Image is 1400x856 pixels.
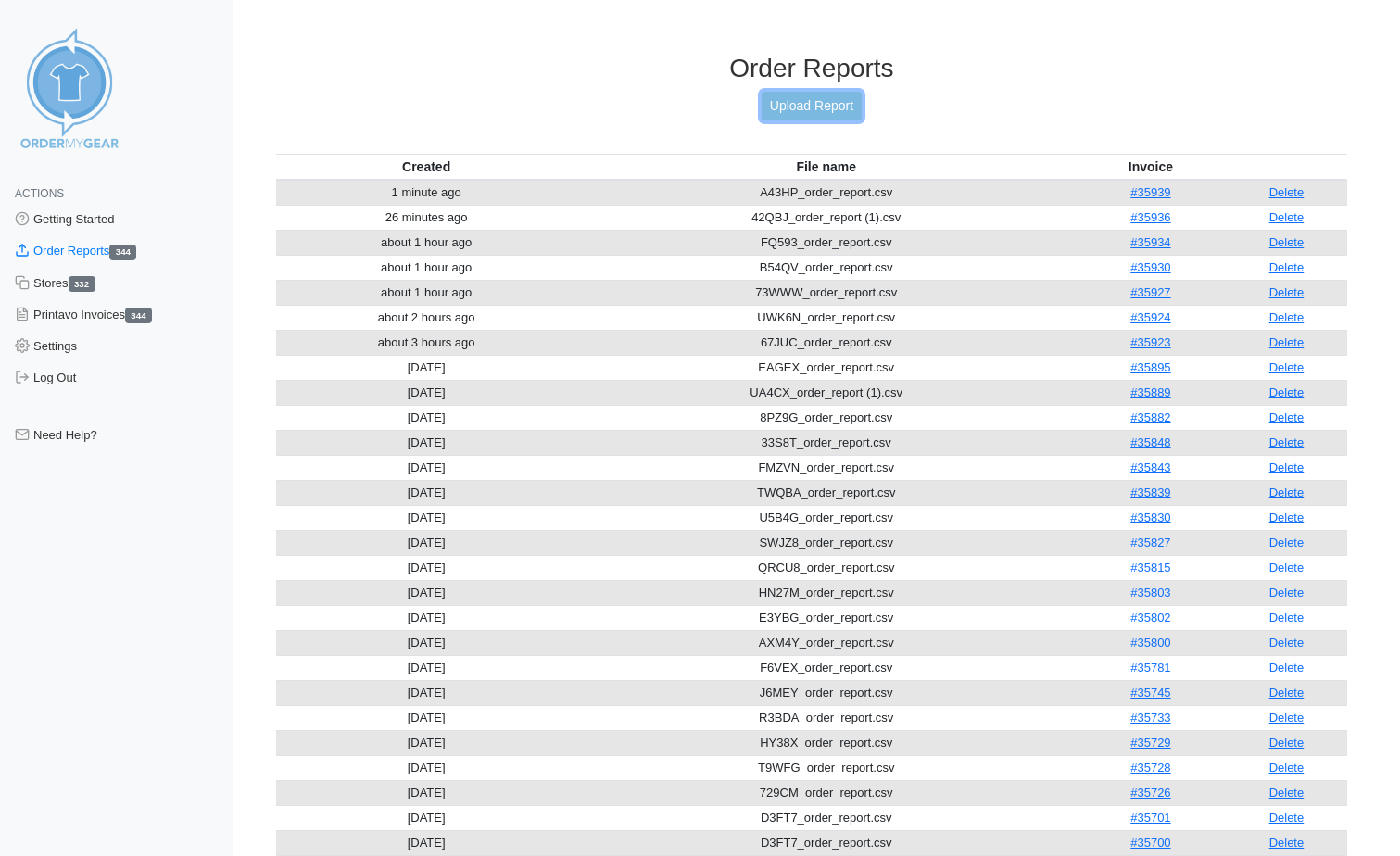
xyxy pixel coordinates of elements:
[1269,360,1305,374] a: Delete
[276,555,577,580] td: [DATE]
[1130,435,1170,449] a: #35848
[276,780,577,805] td: [DATE]
[576,780,1076,805] td: 729CM_order_report.csv
[1269,811,1305,825] a: Delete
[276,705,577,730] td: [DATE]
[1269,435,1305,449] a: Delete
[1269,460,1305,474] a: Delete
[1130,686,1170,699] a: #35745
[276,280,577,305] td: about 1 hour ago
[1269,185,1305,199] a: Delete
[1269,385,1305,399] a: Delete
[576,705,1076,730] td: R3BDA_order_report.csv
[276,580,577,605] td: [DATE]
[576,230,1076,255] td: FQ593_order_report.csv
[276,530,577,555] td: [DATE]
[576,805,1076,830] td: D3FT7_order_report.csv
[1269,335,1305,349] a: Delete
[1130,661,1170,674] a: #35781
[276,805,577,830] td: [DATE]
[1269,636,1305,649] a: Delete
[1130,836,1170,850] a: #35700
[576,330,1076,355] td: 67JUC_order_report.csv
[1130,185,1170,199] a: #35939
[576,755,1076,780] td: T9WFG_order_report.csv
[1130,210,1170,224] a: #35936
[1130,711,1170,724] a: #35733
[1076,154,1226,180] th: Invoice
[276,355,577,380] td: [DATE]
[15,187,64,200] span: Actions
[69,276,95,292] span: 332
[276,630,577,655] td: [DATE]
[276,255,577,280] td: about 1 hour ago
[1130,736,1170,749] a: #35729
[1269,836,1305,850] a: Delete
[576,605,1076,630] td: E3YBG_order_report.csv
[1130,811,1170,825] a: #35701
[1269,686,1305,699] a: Delete
[1269,661,1305,674] a: Delete
[1269,210,1305,224] a: Delete
[1130,585,1170,599] a: #35803
[1269,585,1305,599] a: Delete
[1130,285,1170,299] a: #35927
[276,53,1347,84] h3: Order Reports
[576,530,1076,555] td: SWJZ8_order_report.csv
[576,380,1076,405] td: UA4CX_order_report (1).csv
[576,505,1076,530] td: U5B4G_order_report.csv
[576,555,1076,580] td: QRCU8_order_report.csv
[576,154,1076,180] th: File name
[276,480,577,505] td: [DATE]
[576,280,1076,305] td: 73WWW_order_report.csv
[1130,260,1170,274] a: #35930
[576,480,1076,505] td: TWQBA_order_report.csv
[276,180,577,206] td: 1 minute ago
[576,355,1076,380] td: EAGEX_order_report.csv
[1130,485,1170,499] a: #35839
[1269,736,1305,749] a: Delete
[1130,235,1170,249] a: #35934
[1130,535,1170,549] a: #35827
[276,655,577,680] td: [DATE]
[1130,560,1170,574] a: #35815
[1269,285,1305,299] a: Delete
[276,830,577,855] td: [DATE]
[1130,761,1170,774] a: #35728
[1130,786,1170,799] a: #35726
[1269,761,1305,774] a: Delete
[1130,360,1170,374] a: #35895
[276,405,577,430] td: [DATE]
[576,455,1076,480] td: FMZVN_order_report.csv
[276,330,577,355] td: about 3 hours ago
[1130,385,1170,399] a: #35889
[1269,711,1305,724] a: Delete
[276,455,577,480] td: [DATE]
[576,255,1076,280] td: B54QV_order_report.csv
[276,755,577,780] td: [DATE]
[576,630,1076,655] td: AXM4Y_order_report.csv
[276,205,577,230] td: 26 minutes ago
[125,308,152,323] span: 344
[1269,485,1305,499] a: Delete
[276,605,577,630] td: [DATE]
[576,430,1076,455] td: 33S8T_order_report.csv
[276,680,577,705] td: [DATE]
[576,830,1076,855] td: D3FT7_order_report.csv
[276,505,577,530] td: [DATE]
[1269,535,1305,549] a: Delete
[276,305,577,330] td: about 2 hours ago
[1269,510,1305,524] a: Delete
[276,154,577,180] th: Created
[276,430,577,455] td: [DATE]
[1130,310,1170,324] a: #35924
[576,205,1076,230] td: 42QBJ_order_report (1).csv
[1130,460,1170,474] a: #35843
[1269,260,1305,274] a: Delete
[1269,786,1305,799] a: Delete
[1269,235,1305,249] a: Delete
[576,580,1076,605] td: HN27M_order_report.csv
[276,230,577,255] td: about 1 hour ago
[1130,510,1170,524] a: #35830
[576,180,1076,206] td: A43HP_order_report.csv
